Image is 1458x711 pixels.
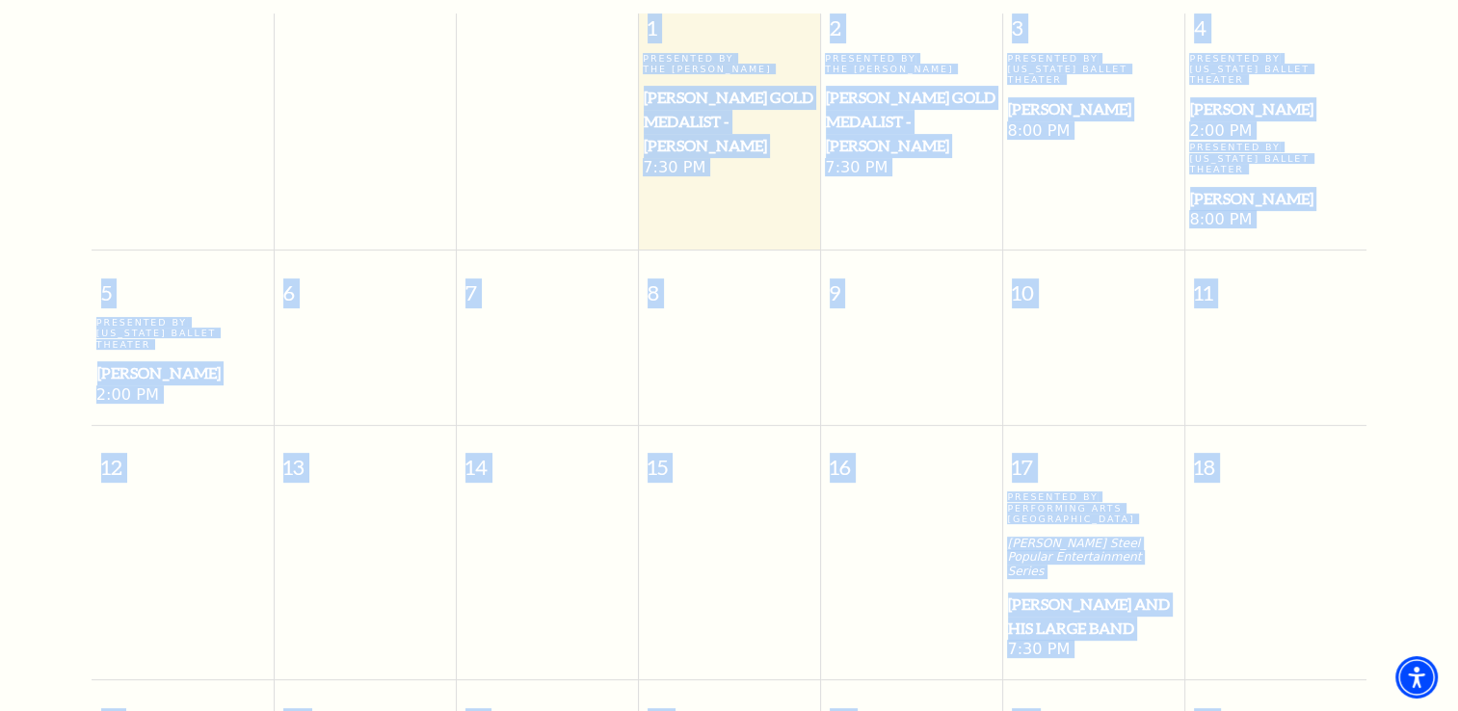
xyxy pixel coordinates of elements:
[1189,187,1362,211] a: Peter Pan
[92,250,274,317] span: 5
[275,426,456,492] span: 13
[639,13,820,52] span: 1
[825,158,997,179] span: 7:30 PM
[1190,97,1361,121] span: [PERSON_NAME]
[825,86,997,157] a: Cliburn Gold Medalist - Aristo Sham
[825,53,997,75] p: Presented By The [PERSON_NAME]
[643,158,815,179] span: 7:30 PM
[1007,97,1180,121] a: Peter Pan
[639,250,820,317] span: 8
[96,317,269,350] p: Presented By [US_STATE] Ballet Theater
[1189,142,1362,174] p: Presented By [US_STATE] Ballet Theater
[821,13,1002,52] span: 2
[1185,426,1367,492] span: 18
[639,426,820,492] span: 15
[96,361,269,385] a: Peter Pan
[1007,53,1180,86] p: Presented By [US_STATE] Ballet Theater
[92,426,274,492] span: 12
[1008,97,1179,121] span: [PERSON_NAME]
[643,53,815,75] p: Presented By The [PERSON_NAME]
[1008,592,1179,640] span: [PERSON_NAME] and his Large Band
[457,426,638,492] span: 14
[97,361,268,385] span: [PERSON_NAME]
[1003,13,1184,52] span: 3
[1003,426,1184,492] span: 17
[275,250,456,317] span: 6
[1185,250,1367,317] span: 11
[1007,121,1180,143] span: 8:00 PM
[1395,656,1438,698] div: Accessibility Menu
[1007,592,1180,640] a: Lyle Lovett and his Large Band
[643,86,815,157] a: Cliburn Gold Medalist - Aristo Sham
[1189,210,1362,231] span: 8:00 PM
[826,86,996,157] span: [PERSON_NAME] Gold Medalist - [PERSON_NAME]
[1003,250,1184,317] span: 10
[1189,121,1362,143] span: 2:00 PM
[457,250,638,317] span: 7
[821,426,1002,492] span: 16
[1189,53,1362,86] p: Presented By [US_STATE] Ballet Theater
[821,250,1002,317] span: 9
[1007,491,1180,524] p: Presented By Performing Arts [GEOGRAPHIC_DATA]
[1190,187,1361,211] span: [PERSON_NAME]
[1185,13,1367,52] span: 4
[1189,97,1362,121] a: Peter Pan
[1007,640,1180,661] span: 7:30 PM
[1007,537,1180,579] p: [PERSON_NAME] Steel Popular Entertainment Series
[96,385,269,407] span: 2:00 PM
[644,86,814,157] span: [PERSON_NAME] Gold Medalist - [PERSON_NAME]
